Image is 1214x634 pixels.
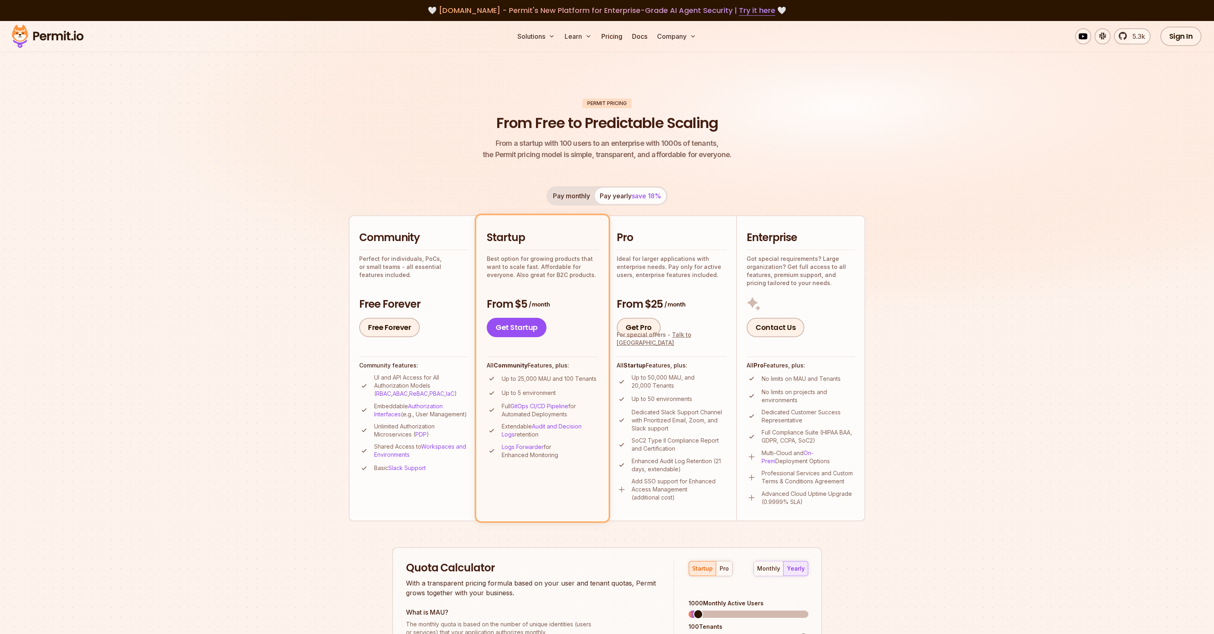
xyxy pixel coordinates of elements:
p: Basic [374,464,426,472]
p: Full Compliance Suite (HIPAA BAA, GDPR, CCPA, SoC2) [762,428,855,445]
div: For special offers - [617,331,726,347]
h4: Community features: [359,361,468,369]
p: Got special requirements? Large organization? Get full access to all features, premium support, a... [747,255,855,287]
h2: Community [359,231,468,245]
p: No limits on MAU and Tenants [762,375,841,383]
h2: Pro [617,231,726,245]
a: On-Prem [762,449,814,464]
a: RBAC [376,390,391,397]
div: pro [720,565,729,573]
a: PDP [415,431,427,438]
p: Dedicated Slack Support Channel with Prioritized Email, Zoom, and Slack support [632,408,726,432]
a: GitOps CI/CD Pipeline [511,403,568,409]
p: Perfect for individuals, PoCs, or small teams - all essential features included. [359,255,468,279]
h3: From $25 [617,297,726,312]
a: PBAC [429,390,444,397]
p: Best option for growing products that want to scale fast. Affordable for everyone. Also great for... [487,255,598,279]
a: Contact Us [747,318,804,337]
h2: Startup [487,231,598,245]
strong: Startup [624,362,646,369]
h4: All Features, plus: [617,361,726,369]
p: Advanced Cloud Uptime Upgrade (0.9999% SLA) [762,490,855,506]
p: UI and API Access for All Authorization Models ( , , , , ) [374,374,468,398]
a: Audit and Decision Logs [502,423,582,438]
div: monthly [757,565,780,573]
p: Ideal for larger applications with enterprise needs. Pay only for active users, enterprise featur... [617,255,726,279]
p: Professional Services and Custom Terms & Conditions Agreement [762,469,855,485]
p: Unlimited Authorization Microservices ( ) [374,422,468,439]
h3: What is MAU? [406,607,659,617]
a: ABAC [393,390,408,397]
a: Get Pro [617,318,661,337]
button: Company [654,28,699,44]
p: SoC2 Type II Compliance Report and Certification [632,437,726,453]
a: IaC [446,390,454,397]
p: for Enhanced Monitoring [502,443,598,459]
div: 100 Tenants [689,623,808,631]
p: Dedicated Customer Success Representative [762,408,855,424]
a: Authorization Interfaces [374,403,443,418]
span: / month [529,300,550,309]
span: 5.3k [1128,31,1145,41]
p: With a transparent pricing formula based on your user and tenant quotas, Permit grows together wi... [406,578,659,598]
button: Pay monthly [548,188,595,204]
span: The monthly quota is based on the number of unique identities (users [406,620,659,628]
p: Embeddable (e.g., User Management) [374,402,468,418]
p: the Permit pricing model is simple, transparent, and affordable for everyone. [483,138,731,160]
button: Learn [561,28,595,44]
strong: Pro [754,362,764,369]
p: Extendable retention [502,422,598,439]
p: Full for Automated Deployments [502,402,598,418]
div: Permit Pricing [582,99,632,108]
div: 🤍 🤍 [19,5,1195,16]
a: ReBAC [409,390,428,397]
h3: Free Forever [359,297,468,312]
p: Multi-Cloud and Deployment Options [762,449,855,465]
span: From a startup with 100 users to an enterprise with 1000s of tenants, [483,138,731,149]
div: 1000 Monthly Active Users [689,599,808,607]
a: 5.3k [1114,28,1151,44]
button: Solutions [514,28,558,44]
p: Shared Access to [374,443,468,459]
a: Get Startup [487,318,546,337]
a: Docs [629,28,651,44]
a: Try it here [739,5,775,16]
span: [DOMAIN_NAME] - Permit's New Platform for Enterprise-Grade AI Agent Security | [439,5,775,15]
span: / month [664,300,685,309]
h1: From Free to Predictable Scaling [496,113,718,133]
p: Add SSO support for Enhanced Access Management (additional cost) [632,477,726,502]
a: Free Forever [359,318,420,337]
h3: From $5 [487,297,598,312]
h2: Quota Calculator [406,561,659,575]
a: Logs Forwarder [502,443,544,450]
p: No limits on projects and environments [762,388,855,404]
p: Enhanced Audit Log Retention (21 days, extendable) [632,457,726,473]
a: Sign In [1160,27,1202,46]
a: Pricing [598,28,626,44]
h2: Enterprise [747,231,855,245]
strong: Community [494,362,527,369]
p: Up to 25,000 MAU and 100 Tenants [502,375,597,383]
p: Up to 50 environments [632,395,692,403]
h4: All Features, plus: [747,361,855,369]
p: Up to 5 environment [502,389,556,397]
img: Permit logo [8,23,87,50]
h4: All Features, plus: [487,361,598,369]
p: Up to 50,000 MAU, and 20,000 Tenants [632,374,726,390]
a: Slack Support [388,464,426,471]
